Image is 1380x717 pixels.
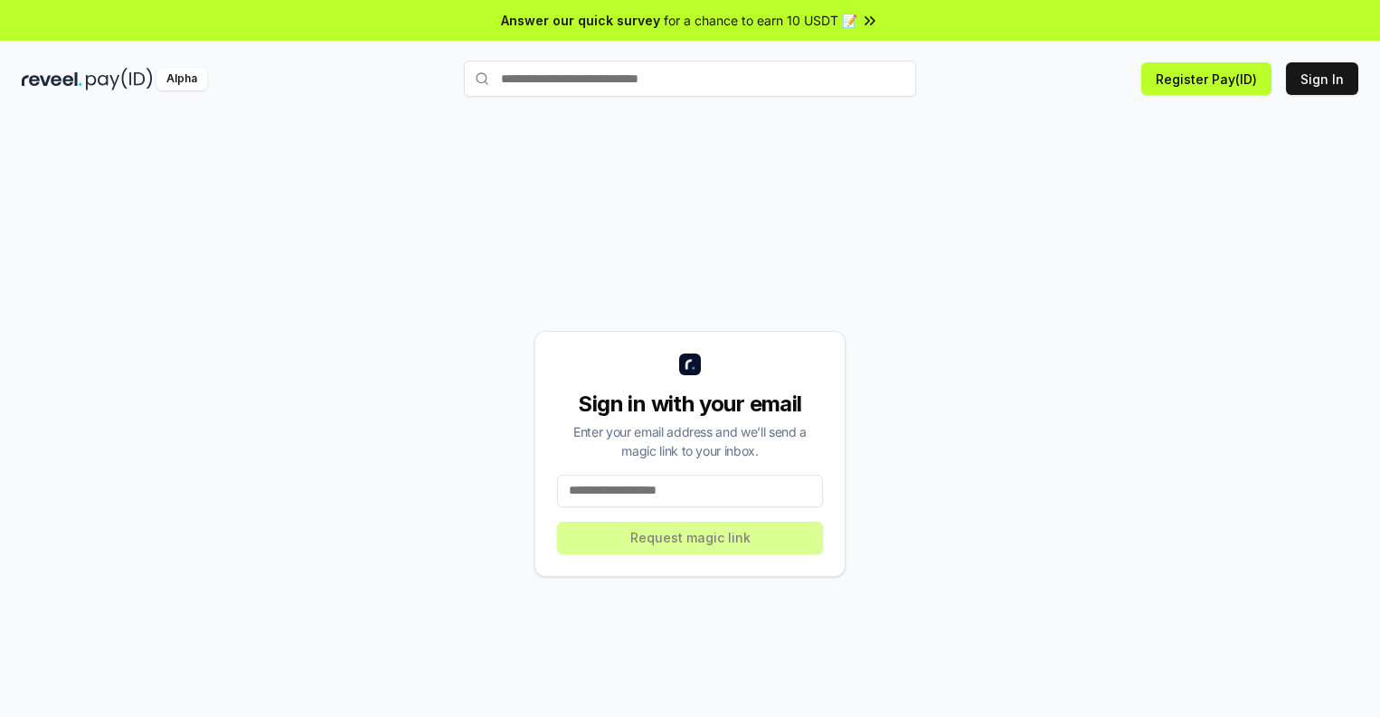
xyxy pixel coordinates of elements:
img: reveel_dark [22,68,82,90]
span: Answer our quick survey [501,11,660,30]
span: for a chance to earn 10 USDT 📝 [664,11,857,30]
img: logo_small [679,354,701,375]
div: Enter your email address and we’ll send a magic link to your inbox. [557,422,823,460]
button: Register Pay(ID) [1141,62,1271,95]
img: pay_id [86,68,153,90]
div: Sign in with your email [557,390,823,419]
button: Sign In [1286,62,1358,95]
div: Alpha [156,68,207,90]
